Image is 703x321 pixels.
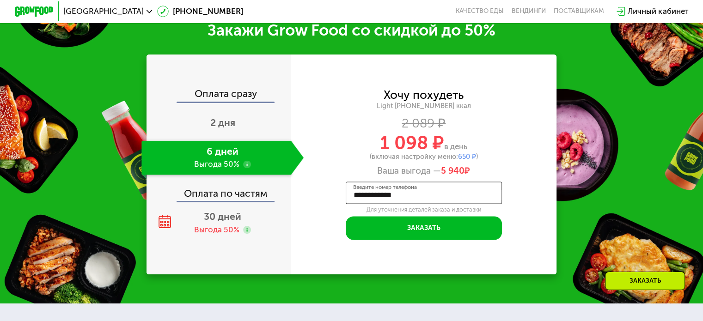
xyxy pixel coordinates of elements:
[346,206,502,213] div: Для уточнения деталей заказа и доставки
[204,211,241,222] span: 30 дней
[346,216,502,240] button: Заказать
[441,165,465,176] span: 5 940
[458,152,476,161] span: 650 ₽
[380,132,444,154] span: 1 098 ₽
[353,185,417,190] label: Введите номер телефона
[456,7,504,15] a: Качество еды
[384,90,464,100] div: Хочу похудеть
[444,142,467,151] span: в день
[441,165,470,176] span: ₽
[157,6,243,17] a: [PHONE_NUMBER]
[291,118,557,128] div: 2 089 ₽
[147,89,291,101] div: Оплата сразу
[628,6,688,17] div: Личный кабинет
[512,7,546,15] a: Вендинги
[291,153,557,160] div: (включая настройку меню: )
[554,7,604,15] div: поставщикам
[194,224,239,235] div: Выгода 50%
[63,7,144,15] span: [GEOGRAPHIC_DATA]
[291,102,557,110] div: Light [PHONE_NUMBER] ккал
[147,179,291,201] div: Оплата по частям
[291,165,557,176] div: Ваша выгода —
[605,272,685,290] div: Заказать
[210,117,235,128] span: 2 дня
